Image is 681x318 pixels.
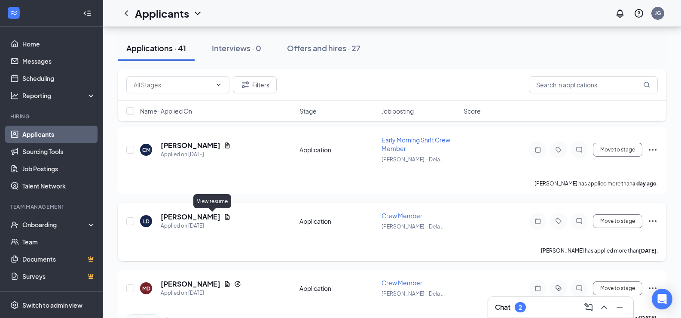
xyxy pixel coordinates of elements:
[599,302,609,312] svg: ChevronUp
[161,279,220,289] h5: [PERSON_NAME]
[382,136,450,152] span: Early Morning Shift Crew Member
[464,107,481,115] span: Score
[574,218,584,225] svg: ChatInactive
[161,289,241,297] div: Applied on [DATE]
[161,150,231,159] div: Applied on [DATE]
[299,217,376,225] div: Application
[632,180,657,187] b: a day ago
[582,300,595,314] button: ComposeMessage
[574,146,584,153] svg: ChatInactive
[22,268,96,285] a: SurveysCrown
[553,146,564,153] svg: Tag
[533,218,543,225] svg: Note
[215,81,222,88] svg: ChevronDown
[495,303,510,312] h3: Chat
[533,285,543,292] svg: Note
[10,113,94,120] div: Hiring
[142,146,150,154] div: CM
[382,290,445,297] span: [PERSON_NAME] - Dela ...
[299,107,317,115] span: Stage
[647,283,658,293] svg: Ellipses
[593,143,642,157] button: Move to stage
[22,143,96,160] a: Sourcing Tools
[161,222,231,230] div: Applied on [DATE]
[652,289,672,309] div: Open Intercom Messenger
[224,142,231,149] svg: Document
[382,279,422,287] span: Crew Member
[287,43,360,53] div: Offers and hires · 27
[212,43,261,53] div: Interviews · 0
[134,80,212,90] input: All Stages
[534,180,658,187] p: [PERSON_NAME] has applied more than .
[22,70,96,87] a: Scheduling
[224,281,231,287] svg: Document
[519,304,522,311] div: 2
[126,43,186,53] div: Applications · 41
[299,145,376,154] div: Application
[533,146,543,153] svg: Note
[193,194,231,208] div: View resume
[10,220,19,229] svg: UserCheck
[593,281,642,295] button: Move to stage
[143,218,150,225] div: LD
[553,218,564,225] svg: Tag
[22,220,89,229] div: Onboarding
[10,301,19,309] svg: Settings
[83,9,92,18] svg: Collapse
[382,212,422,219] span: Crew Member
[192,8,203,19] svg: ChevronDown
[22,250,96,268] a: DocumentsCrown
[22,91,96,100] div: Reporting
[553,285,564,292] svg: ActiveTag
[615,8,625,19] svg: Notifications
[613,300,626,314] button: Minimize
[22,126,96,143] a: Applicants
[140,107,192,115] span: Name · Applied On
[234,281,241,287] svg: Reapply
[161,212,220,222] h5: [PERSON_NAME]
[121,8,131,19] svg: ChevronLeft
[574,285,584,292] svg: ChatInactive
[299,284,376,293] div: Application
[634,8,644,19] svg: QuestionInfo
[382,223,445,230] span: [PERSON_NAME] - Dela ...
[639,247,657,254] b: [DATE]
[655,9,661,17] div: JG
[583,302,594,312] svg: ComposeMessage
[9,9,18,17] svg: WorkstreamLogo
[22,35,96,52] a: Home
[382,156,445,163] span: [PERSON_NAME] - Dela ...
[643,81,650,88] svg: MagnifyingGlass
[224,213,231,220] svg: Document
[22,52,96,70] a: Messages
[382,107,414,115] span: Job posting
[22,177,96,195] a: Talent Network
[593,214,642,228] button: Move to stage
[240,80,250,90] svg: Filter
[10,91,19,100] svg: Analysis
[22,160,96,177] a: Job Postings
[233,76,277,93] button: Filter Filters
[614,302,625,312] svg: Minimize
[647,145,658,155] svg: Ellipses
[647,216,658,226] svg: Ellipses
[135,6,189,21] h1: Applicants
[142,285,150,292] div: MD
[10,203,94,210] div: Team Management
[22,233,96,250] a: Team
[529,76,658,93] input: Search in applications
[22,301,82,309] div: Switch to admin view
[161,141,220,150] h5: [PERSON_NAME]
[597,300,611,314] button: ChevronUp
[541,247,658,254] p: [PERSON_NAME] has applied more than .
